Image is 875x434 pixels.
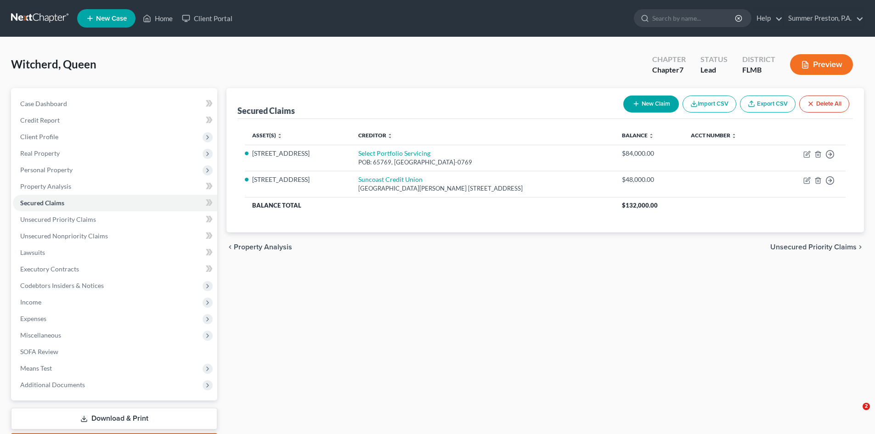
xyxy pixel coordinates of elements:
button: New Claim [623,96,679,113]
a: Asset(s) unfold_more [252,132,282,139]
a: Property Analysis [13,178,217,195]
span: Means Test [20,364,52,372]
span: Secured Claims [20,199,64,207]
span: Witcherd, Queen [11,57,96,71]
i: unfold_more [277,133,282,139]
div: $84,000.00 [622,149,676,158]
div: Secured Claims [237,105,295,116]
a: Summer Preston, P.A. [784,10,864,27]
span: 7 [679,65,683,74]
a: Help [752,10,783,27]
a: Lawsuits [13,244,217,261]
button: Import CSV [683,96,736,113]
a: Unsecured Priority Claims [13,211,217,228]
span: Additional Documents [20,381,85,389]
i: chevron_right [857,243,864,251]
button: chevron_left Property Analysis [226,243,292,251]
div: Chapter [652,54,686,65]
iframe: Intercom live chat [844,403,866,425]
button: Preview [790,54,853,75]
div: $48,000.00 [622,175,676,184]
div: POB: 65769, [GEOGRAPHIC_DATA]-0769 [358,158,607,167]
button: Unsecured Priority Claims chevron_right [770,243,864,251]
a: Home [138,10,177,27]
a: Credit Report [13,112,217,129]
span: Personal Property [20,166,73,174]
span: Unsecured Nonpriority Claims [20,232,108,240]
span: Codebtors Insiders & Notices [20,282,104,289]
a: Case Dashboard [13,96,217,112]
a: Select Portfolio Servicing [358,149,430,157]
a: Executory Contracts [13,261,217,277]
i: unfold_more [387,133,393,139]
span: 2 [863,403,870,410]
a: Export CSV [740,96,796,113]
a: Suncoast Credit Union [358,175,423,183]
span: Real Property [20,149,60,157]
span: Property Analysis [234,243,292,251]
i: unfold_more [731,133,737,139]
div: [GEOGRAPHIC_DATA][PERSON_NAME] [STREET_ADDRESS] [358,184,607,193]
span: Expenses [20,315,46,322]
a: Client Portal [177,10,237,27]
div: Status [700,54,728,65]
a: Unsecured Nonpriority Claims [13,228,217,244]
span: Lawsuits [20,248,45,256]
i: unfold_more [649,133,654,139]
li: [STREET_ADDRESS] [252,149,344,158]
div: District [742,54,775,65]
a: Creditor unfold_more [358,132,393,139]
i: chevron_left [226,243,234,251]
span: Client Profile [20,133,58,141]
a: Acct Number unfold_more [691,132,737,139]
span: Executory Contracts [20,265,79,273]
a: Secured Claims [13,195,217,211]
li: [STREET_ADDRESS] [252,175,344,184]
div: Chapter [652,65,686,75]
a: SOFA Review [13,344,217,360]
span: SOFA Review [20,348,58,355]
a: Balance unfold_more [622,132,654,139]
span: Property Analysis [20,182,71,190]
div: FLMB [742,65,775,75]
a: Download & Print [11,408,217,429]
input: Search by name... [652,10,736,27]
th: Balance Total [245,197,615,214]
span: New Case [96,15,127,22]
span: Unsecured Priority Claims [20,215,96,223]
span: $132,000.00 [622,202,658,209]
span: Income [20,298,41,306]
span: Credit Report [20,116,60,124]
span: Unsecured Priority Claims [770,243,857,251]
span: Case Dashboard [20,100,67,107]
span: Miscellaneous [20,331,61,339]
div: Lead [700,65,728,75]
button: Delete All [799,96,849,113]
